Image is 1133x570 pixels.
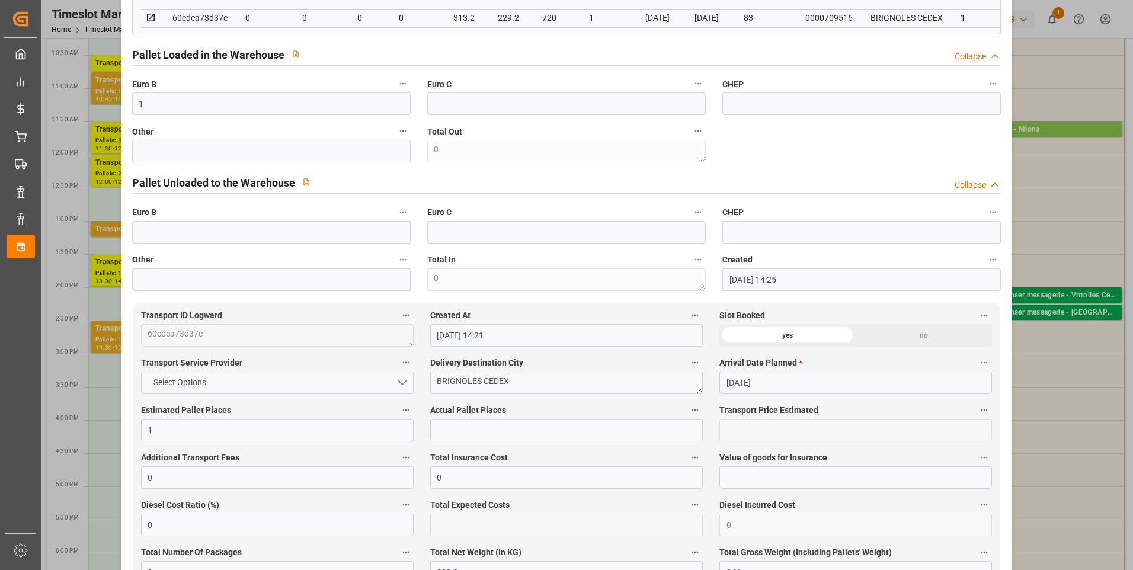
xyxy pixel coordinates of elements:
button: Diesel Cost Ratio (%) [398,497,414,513]
span: Total Expected Costs [430,499,510,511]
button: Euro B [395,204,411,220]
span: Arrival Date Planned [719,357,802,369]
span: Slot Booked [719,309,765,322]
button: View description [284,43,307,65]
button: Transport Service Provider [398,355,414,370]
div: 0 [399,11,436,25]
button: Other [395,123,411,139]
button: View description [295,171,318,193]
div: 313.2 [453,11,480,25]
input: DD-MM-YYYY HH:MM [430,324,703,347]
button: Euro C [690,204,706,220]
span: Euro C [427,206,452,219]
button: Euro B [395,76,411,91]
span: Total Out [427,126,462,138]
input: DD-MM-YYYY HH:MM [722,268,1001,291]
textarea: BRIGNOLES CEDEX [430,372,703,394]
button: Value of goods for Insurance [977,450,992,465]
button: Other [395,252,411,267]
span: Other [132,126,153,138]
div: 83 [744,11,788,25]
button: Additional Transport Fees [398,450,414,465]
span: Estimated Pallet Places [141,404,231,417]
div: 720 [542,11,571,25]
button: CHEP [985,76,1001,91]
span: Transport ID Logward [141,309,222,322]
div: Collapse [955,179,986,191]
span: Created At [430,309,471,322]
span: Actual Pallet Places [430,404,506,417]
span: Additional Transport Fees [141,451,239,464]
div: 0 [357,11,381,25]
div: Collapse [955,50,986,63]
span: Select Options [148,376,212,389]
textarea: 60cdca73d37e [141,324,414,347]
button: Total Out [690,123,706,139]
div: BRIGNOLES CEDEX [870,11,943,25]
button: Transport Price Estimated [977,402,992,418]
div: yes [719,324,856,347]
div: 1 [589,11,628,25]
div: [DATE] [645,11,677,25]
button: Total In [690,252,706,267]
span: Delivery Destination City [430,357,523,369]
textarea: 0 [427,268,706,291]
div: 0 [302,11,340,25]
button: Created At [687,308,703,323]
button: Delivery Destination City [687,355,703,370]
div: 0000709516 [805,11,853,25]
button: Transport ID Logward [398,308,414,323]
span: Created [722,254,753,266]
div: no [856,324,992,347]
span: Diesel Incurred Cost [719,499,795,511]
span: Total Insurance Cost [430,451,508,464]
button: Diesel Incurred Cost [977,497,992,513]
h2: Pallet Loaded in the Warehouse [132,47,284,63]
div: [DATE] [694,11,726,25]
button: Total Number Of Packages [398,545,414,560]
button: open menu [141,372,414,394]
button: Euro C [690,76,706,91]
div: 1 [961,11,991,25]
button: Created [985,252,1001,267]
span: Total Gross Weight (Including Pallets' Weight) [719,546,892,559]
span: Other [132,254,153,266]
span: CHEP [722,78,744,91]
button: CHEP [985,204,1001,220]
span: Diesel Cost Ratio (%) [141,499,219,511]
span: Value of goods for Insurance [719,451,827,464]
textarea: 0 [427,140,706,162]
button: Actual Pallet Places [687,402,703,418]
button: Arrival Date Planned * [977,355,992,370]
button: Slot Booked [977,308,992,323]
input: DD-MM-YYYY [719,372,992,394]
div: 60cdca73d37e [172,11,228,25]
div: 229.2 [498,11,524,25]
span: Total Number Of Packages [141,546,242,559]
span: Euro B [132,206,156,219]
span: Euro C [427,78,452,91]
button: Total Gross Weight (Including Pallets' Weight) [977,545,992,560]
div: 0 [245,11,284,25]
span: Transport Service Provider [141,357,242,369]
span: Total Net Weight (in KG) [430,546,521,559]
span: CHEP [722,206,744,219]
button: Total Insurance Cost [687,450,703,465]
button: Total Net Weight (in KG) [687,545,703,560]
span: Euro B [132,78,156,91]
button: Estimated Pallet Places [398,402,414,418]
span: Transport Price Estimated [719,404,818,417]
span: Total In [427,254,456,266]
button: Total Expected Costs [687,497,703,513]
h2: Pallet Unloaded to the Warehouse [132,175,295,191]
